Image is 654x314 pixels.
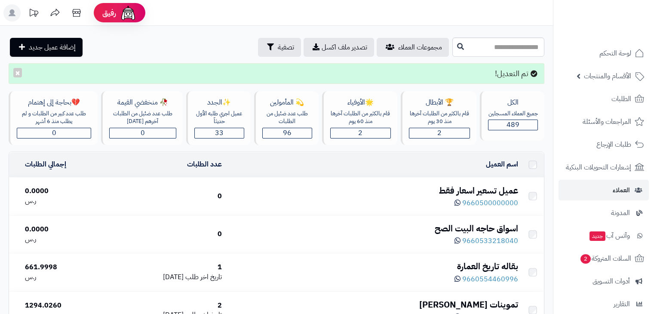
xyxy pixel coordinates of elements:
a: المدونة [559,203,649,223]
a: ✨الجددعميل اجري طلبه الأول حديثاّ33 [184,91,252,145]
span: السلات المتروكة [580,252,631,265]
span: طلبات الإرجاع [596,139,631,151]
a: 💔بحاجة إلى إهتمامطلب عدد كبير من الطلبات و لم يطلب منذ 6 أشهر0 [7,91,99,145]
div: طلب عدد ضئيل من الطلبات آخرهم [DATE] [109,110,176,126]
a: 🏆 الأبطالقام بالكثير من الطلبات آخرها منذ 30 يوم2 [399,91,478,145]
div: 0 [111,191,222,201]
div: جميع العملاء المسجلين [488,110,538,118]
a: 🥀 منخفضي القيمةطلب عدد ضئيل من الطلبات آخرهم [DATE]0 [99,91,184,145]
a: 9660500000000 [454,198,518,208]
span: تصفية [278,42,294,52]
div: 💔بحاجة إلى إهتمام [17,98,91,108]
div: ✨الجدد [194,98,244,108]
a: أدوات التسويق [559,271,649,292]
div: ر.س [25,272,104,282]
div: تموينات [PERSON_NAME] [229,299,518,311]
button: تصفية [258,38,301,57]
a: اسم العميل [486,159,518,169]
a: عدد الطلبات [187,159,222,169]
div: 0 [111,229,222,239]
div: [DATE] [111,272,222,282]
a: الكلجميع العملاء المسجلين489 [478,91,546,145]
span: المراجعات والأسئلة [583,116,631,128]
span: إضافة عميل جديد [29,42,76,52]
div: طلب عدد كبير من الطلبات و لم يطلب منذ 6 أشهر [17,110,91,126]
a: 9660533218040 [454,236,518,246]
a: إضافة عميل جديد [10,38,83,57]
div: 0.0000 [25,225,104,234]
div: 1 [111,262,222,272]
div: قام بالكثير من الطلبات آخرها منذ 60 يوم [330,110,391,126]
a: مجموعات العملاء [377,38,449,57]
div: قام بالكثير من الطلبات آخرها منذ 30 يوم [409,110,470,126]
img: logo-2.png [596,24,646,42]
a: تصدير ملف اكسل [304,38,374,57]
div: 0.0000 [25,186,104,196]
div: ر.س [25,234,104,244]
button: × [13,68,22,77]
div: 🥀 منخفضي القيمة [109,98,176,108]
a: طلبات الإرجاع [559,134,649,155]
div: 🌟الأوفياء [330,98,391,108]
span: الطلبات [611,93,631,105]
div: ر.س [25,196,104,206]
span: لوحة التحكم [599,47,631,59]
span: مجموعات العملاء [398,42,442,52]
div: تم التعديل! [9,63,544,84]
span: تصدير ملف اكسل [322,42,367,52]
a: إشعارات التحويلات البنكية [559,157,649,178]
a: السلات المتروكة2 [559,248,649,269]
div: طلب عدد ضئيل من الطلبات [262,110,312,126]
a: 💫 المأمولينطلب عدد ضئيل من الطلبات96 [252,91,320,145]
span: جديد [590,231,605,241]
span: 2 [437,128,442,138]
div: اسواق حاجه البيت الصح [229,222,518,235]
span: التقارير [614,298,630,310]
span: 0 [141,128,145,138]
span: تاريخ اخر طلب [185,272,222,282]
span: الأقسام والمنتجات [584,70,631,82]
a: وآتس آبجديد [559,225,649,246]
span: وآتس آب [589,230,630,242]
span: إشعارات التحويلات البنكية [566,161,631,173]
div: 661.9998 [25,262,104,272]
img: ai-face.png [120,4,137,22]
a: العملاء [559,180,649,200]
div: 💫 المأمولين [262,98,312,108]
span: رفيق [102,8,116,18]
span: 0 [52,128,56,138]
span: أدوات التسويق [593,275,630,287]
a: 🌟الأوفياءقام بالكثير من الطلبات آخرها منذ 60 يوم2 [320,91,399,145]
div: عميل اجري طلبه الأول حديثاّ [194,110,244,126]
span: 2 [358,128,362,138]
div: 2 [111,301,222,311]
div: 🏆 الأبطال [409,98,470,108]
div: بقاله تاريخ العمارة [229,260,518,273]
a: إجمالي الطلبات [25,159,66,169]
a: لوحة التحكم [559,43,649,64]
a: 9660554460996 [454,274,518,284]
span: 33 [215,128,224,138]
a: المراجعات والأسئلة [559,111,649,132]
div: الكل [488,98,538,108]
span: 9660533218040 [462,236,518,246]
span: العملاء [613,184,630,196]
span: 9660500000000 [462,198,518,208]
span: 9660554460996 [462,274,518,284]
a: الطلبات [559,89,649,109]
div: 1294.0260 [25,301,104,311]
span: 2 [580,254,591,264]
a: تحديثات المنصة [23,4,44,24]
span: المدونة [611,207,630,219]
span: 96 [283,128,292,138]
span: 489 [507,120,519,130]
div: عميل تسعير اسعار فقط [229,185,518,197]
